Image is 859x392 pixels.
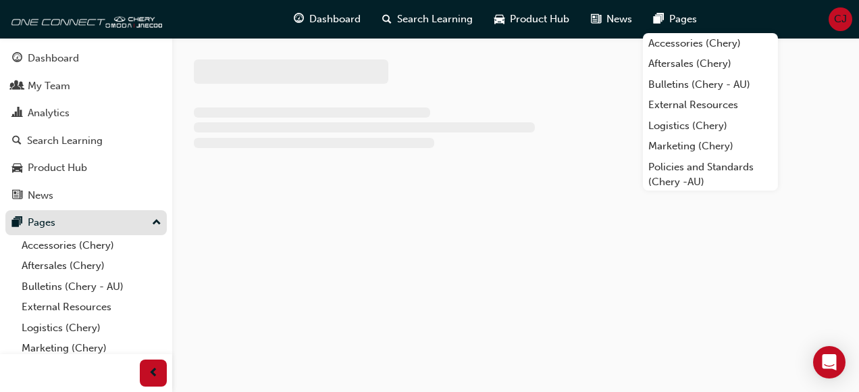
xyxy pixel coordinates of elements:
[16,235,167,256] a: Accessories (Chery)
[12,135,22,147] span: search-icon
[5,155,167,180] a: Product Hub
[5,183,167,208] a: News
[16,297,167,318] a: External Resources
[484,5,580,33] a: car-iconProduct Hub
[5,101,167,126] a: Analytics
[606,11,632,27] span: News
[12,217,22,229] span: pages-icon
[28,51,79,66] div: Dashboard
[28,78,70,94] div: My Team
[12,190,22,202] span: news-icon
[834,11,847,27] span: CJ
[643,116,778,137] a: Logistics (Chery)
[28,215,55,230] div: Pages
[580,5,643,33] a: news-iconNews
[643,95,778,116] a: External Resources
[12,80,22,93] span: people-icon
[5,210,167,235] button: Pages
[5,74,167,99] a: My Team
[16,338,167,359] a: Marketing (Chery)
[382,11,392,28] span: search-icon
[591,11,601,28] span: news-icon
[813,346,845,378] div: Open Intercom Messenger
[294,11,304,28] span: guage-icon
[643,136,778,157] a: Marketing (Chery)
[5,128,167,153] a: Search Learning
[5,46,167,71] a: Dashboard
[12,53,22,65] span: guage-icon
[510,11,569,27] span: Product Hub
[654,11,664,28] span: pages-icon
[12,162,22,174] span: car-icon
[5,43,167,210] button: DashboardMy TeamAnalyticsSearch LearningProduct HubNews
[12,107,22,120] span: chart-icon
[16,318,167,339] a: Logistics (Chery)
[7,5,162,32] img: oneconnect
[643,74,778,95] a: Bulletins (Chery - AU)
[494,11,504,28] span: car-icon
[829,7,852,31] button: CJ
[28,160,87,176] div: Product Hub
[28,105,70,121] div: Analytics
[283,5,371,33] a: guage-iconDashboard
[643,53,778,74] a: Aftersales (Chery)
[152,214,161,232] span: up-icon
[643,157,778,193] a: Policies and Standards (Chery -AU)
[309,11,361,27] span: Dashboard
[27,133,103,149] div: Search Learning
[16,276,167,297] a: Bulletins (Chery - AU)
[28,188,53,203] div: News
[669,11,697,27] span: Pages
[643,33,778,54] a: Accessories (Chery)
[149,365,159,382] span: prev-icon
[643,5,708,33] a: pages-iconPages
[371,5,484,33] a: search-iconSearch Learning
[16,255,167,276] a: Aftersales (Chery)
[397,11,473,27] span: Search Learning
